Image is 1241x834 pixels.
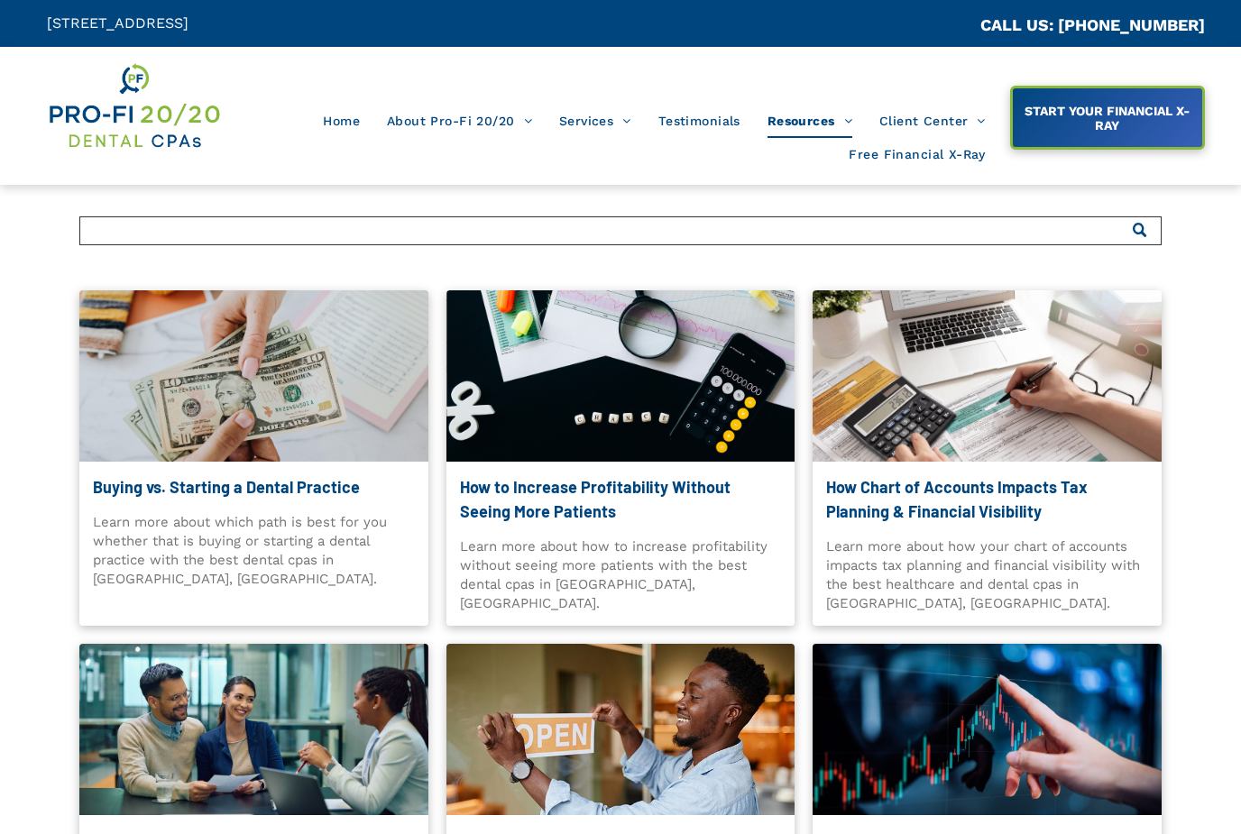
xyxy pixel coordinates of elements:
span: [STREET_ADDRESS] [47,14,188,32]
div: Learn more about how your chart of accounts impacts tax planning and financial visibility with th... [826,537,1148,612]
div: Learn more about which path is best for you whether that is buying or starting a dental practice ... [93,513,415,588]
a: Testimonials [645,104,754,138]
a: Home [309,104,373,138]
div: Learn more about how to increase profitability without seeing more patients with the best dental ... [460,537,782,612]
a: CALL US: [PHONE_NUMBER] [980,15,1205,34]
a: A man and woman are sitting at a table talking to a woman. [79,644,428,815]
a: How Chart of Accounts Impacts Tax Planning & Financial Visibility [826,475,1148,524]
a: Resources [754,104,866,138]
a: A man is holding a sign that says `` open '' on a glass door. [446,644,795,815]
a: A person is pointing at a graph on a screen. [813,644,1162,815]
span: CA::CALLC [904,17,980,34]
a: Client Center [866,104,999,138]
a: A person is using a calculator and writing on a piece of paper. [813,290,1162,462]
a: Services [546,104,645,138]
img: Get Dental CPA Consulting, Bookkeeping, & Bank Loans [47,60,221,151]
a: Buying vs. Starting a Dental Practice [93,475,415,499]
a: How to Increase Profitability Without Seeing More Patients [460,475,782,524]
a: Free Financial X-Ray [835,138,998,172]
span: START YOUR FINANCIAL X-RAY [1015,95,1200,142]
input: Search [79,216,1162,245]
a: Hands exchanging US dollar bills over a white table with crafting supplies. [79,290,428,462]
a: START YOUR FINANCIAL X-RAY [1010,86,1205,150]
a: About Pro-Fi 20/20 [373,104,546,138]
